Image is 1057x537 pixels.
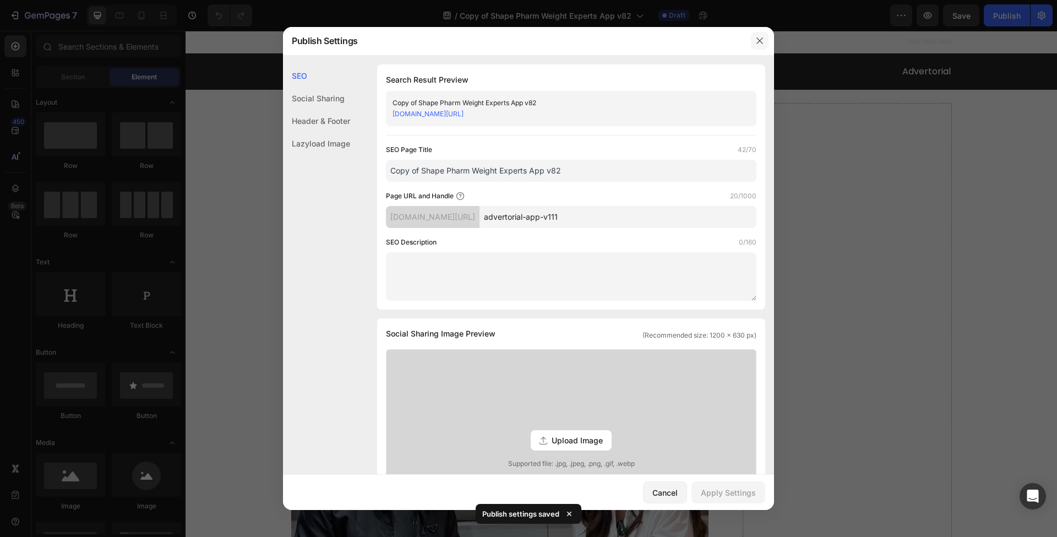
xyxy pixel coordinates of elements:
span: "Ich hätte niemals gedacht, dass ich nochmal abnehme." [107,93,454,138]
h1: Search Result Preview [386,73,756,86]
label: 0/160 [739,237,756,248]
label: Page URL and Handle [386,191,454,202]
span: Upload Image [552,435,603,446]
label: 42/70 [738,144,756,155]
span: Supported file: .jpg, .jpeg, .png, .gif, .webp [386,459,756,469]
input: Title [386,160,756,182]
button: Cancel [643,481,687,503]
label: SEO Page Title [386,144,432,155]
button: Apply Settings [691,481,765,503]
span: vor 2 Stunden [302,143,361,156]
div: Cancel [652,487,678,498]
h2: Weight Experts [106,31,436,50]
a: [DOMAIN_NAME][URL] [393,110,464,118]
p: Publish settings saved [482,508,559,519]
div: Header & Footer [283,110,350,132]
div: [DOMAIN_NAME][URL] [386,206,480,228]
p: Advertorial [437,33,765,49]
div: Open Intercom Messenger [1020,483,1046,509]
span: Social Sharing Image Preview [386,327,495,340]
p: Verfasst von [107,142,237,158]
label: SEO Description [386,237,437,248]
div: Copy of Shape Pharm Weight Experts App v82 [393,97,732,109]
p: Veröffentlicht [241,142,361,158]
span: (Recommended size: 1200 x 630 px) [642,330,756,340]
div: Publish Settings [283,26,745,55]
div: SEO [283,64,350,87]
div: Apply Settings [701,487,756,498]
span: [PERSON_NAME] [162,143,235,156]
div: Lazyload Image [283,132,350,155]
p: Wie [PERSON_NAME] endlich Gewicht verloren hat [107,73,522,89]
label: 20/1000 [730,191,756,202]
div: Social Sharing [283,87,350,110]
input: Handle [480,206,756,228]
